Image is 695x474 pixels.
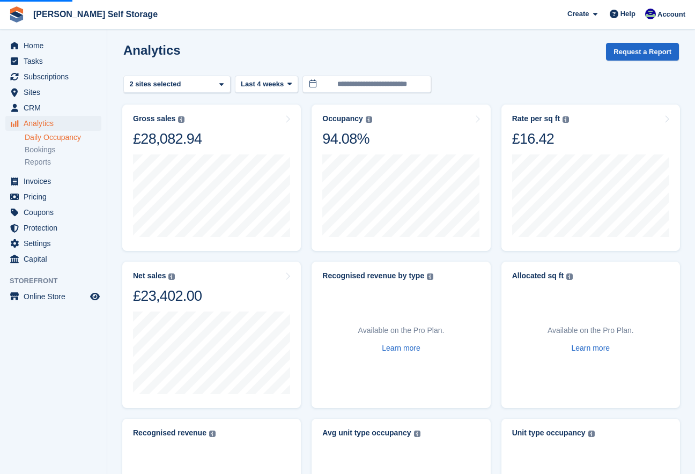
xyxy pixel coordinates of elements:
img: stora-icon-8386f47178a22dfd0bd8f6a31ec36ba5ce8667c1dd55bd0f319d3a0aa187defe.svg [9,6,25,23]
div: £23,402.00 [133,287,202,305]
span: Settings [24,236,88,251]
img: icon-info-grey-7440780725fd019a000dd9b08b2336e03edf1995a4989e88bcd33f0948082b44.svg [168,273,175,280]
img: icon-info-grey-7440780725fd019a000dd9b08b2336e03edf1995a4989e88bcd33f0948082b44.svg [209,431,216,437]
span: Home [24,38,88,53]
a: menu [5,205,101,220]
span: Tasks [24,54,88,69]
img: icon-info-grey-7440780725fd019a000dd9b08b2336e03edf1995a4989e88bcd33f0948082b44.svg [178,116,184,123]
button: Last 4 weeks [235,76,298,93]
p: Available on the Pro Plan. [548,325,634,336]
div: £16.42 [512,130,569,148]
a: [PERSON_NAME] Self Storage [29,5,162,23]
div: Net sales [133,271,166,280]
a: menu [5,69,101,84]
a: menu [5,174,101,189]
div: 94.08% [322,130,372,148]
span: Pricing [24,189,88,204]
span: Protection [24,220,88,235]
a: menu [5,189,101,204]
div: Occupancy [322,114,363,123]
span: Invoices [24,174,88,189]
a: menu [5,289,101,304]
span: Coupons [24,205,88,220]
a: Learn more [572,343,610,354]
div: Recognised revenue by type [322,271,424,280]
div: Unit type occupancy [512,428,586,438]
img: icon-info-grey-7440780725fd019a000dd9b08b2336e03edf1995a4989e88bcd33f0948082b44.svg [588,431,595,437]
a: Daily Occupancy [25,132,101,143]
p: Available on the Pro Plan. [358,325,445,336]
img: icon-info-grey-7440780725fd019a000dd9b08b2336e03edf1995a4989e88bcd33f0948082b44.svg [414,431,420,437]
a: menu [5,54,101,69]
span: Capital [24,251,88,266]
span: Subscriptions [24,69,88,84]
div: Allocated sq ft [512,271,564,280]
span: Online Store [24,289,88,304]
span: CRM [24,100,88,115]
span: Help [620,9,635,19]
a: Preview store [88,290,101,303]
img: icon-info-grey-7440780725fd019a000dd9b08b2336e03edf1995a4989e88bcd33f0948082b44.svg [366,116,372,123]
img: icon-info-grey-7440780725fd019a000dd9b08b2336e03edf1995a4989e88bcd33f0948082b44.svg [566,273,573,280]
a: menu [5,85,101,100]
span: Storefront [10,276,107,286]
span: Last 4 weeks [241,79,284,90]
div: 2 sites selected [128,79,185,90]
a: menu [5,251,101,266]
div: Rate per sq ft [512,114,560,123]
div: Gross sales [133,114,175,123]
button: Request a Report [606,43,679,61]
a: Reports [25,157,101,167]
a: menu [5,38,101,53]
span: Sites [24,85,88,100]
span: Account [657,9,685,20]
span: Create [567,9,589,19]
a: menu [5,220,101,235]
a: menu [5,236,101,251]
a: menu [5,116,101,131]
a: menu [5,100,101,115]
div: Recognised revenue [133,428,206,438]
a: Learn more [382,343,420,354]
div: £28,082.94 [133,130,202,148]
img: icon-info-grey-7440780725fd019a000dd9b08b2336e03edf1995a4989e88bcd33f0948082b44.svg [563,116,569,123]
h2: Analytics [123,43,181,57]
a: Bookings [25,145,101,155]
img: icon-info-grey-7440780725fd019a000dd9b08b2336e03edf1995a4989e88bcd33f0948082b44.svg [427,273,433,280]
img: Justin Farthing [645,9,656,19]
span: Analytics [24,116,88,131]
div: Avg unit type occupancy [322,428,411,438]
